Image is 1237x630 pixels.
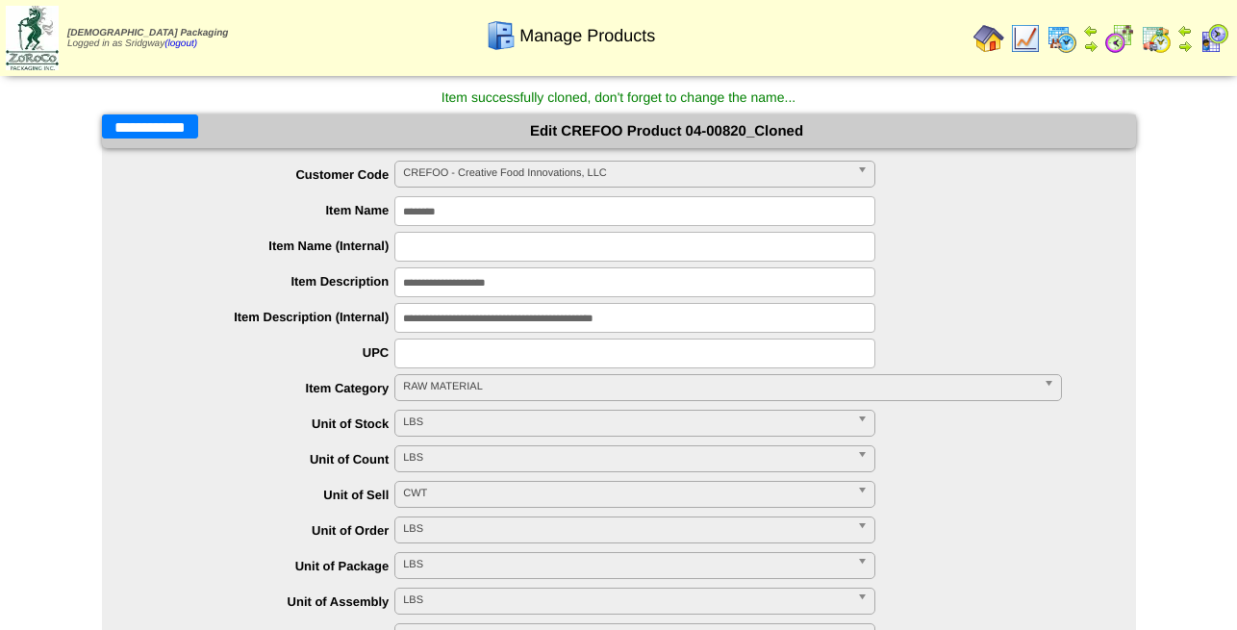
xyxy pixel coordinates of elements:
[973,23,1004,54] img: home.gif
[140,523,395,538] label: Unit of Order
[140,559,395,573] label: Unit of Package
[140,416,395,431] label: Unit of Stock
[519,26,655,46] span: Manage Products
[1199,23,1229,54] img: calendarcustomer.gif
[140,488,395,502] label: Unit of Sell
[403,411,849,434] span: LBS
[403,482,849,505] span: CWT
[1047,23,1077,54] img: calendarprod.gif
[403,162,849,185] span: CREFOO - Creative Food Innovations, LLC
[67,28,228,38] span: [DEMOGRAPHIC_DATA] Packaging
[140,381,395,395] label: Item Category
[140,594,395,609] label: Unit of Assembly
[403,589,849,612] span: LBS
[1177,23,1193,38] img: arrowleft.gif
[102,114,1136,148] div: Edit CREFOO Product 04-00820_Cloned
[140,452,395,466] label: Unit of Count
[1083,38,1098,54] img: arrowright.gif
[6,6,59,70] img: zoroco-logo-small.webp
[403,375,1035,398] span: RAW MATERIAL
[140,203,395,217] label: Item Name
[403,446,849,469] span: LBS
[140,239,395,253] label: Item Name (Internal)
[140,167,395,182] label: Customer Code
[140,310,395,324] label: Item Description (Internal)
[1083,23,1098,38] img: arrowleft.gif
[1010,23,1041,54] img: line_graph.gif
[67,28,228,49] span: Logged in as Sridgway
[403,553,849,576] span: LBS
[1177,38,1193,54] img: arrowright.gif
[486,20,517,51] img: cabinet.gif
[140,274,395,289] label: Item Description
[1141,23,1172,54] img: calendarinout.gif
[140,345,395,360] label: UPC
[403,517,849,541] span: LBS
[164,38,197,49] a: (logout)
[1104,23,1135,54] img: calendarblend.gif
